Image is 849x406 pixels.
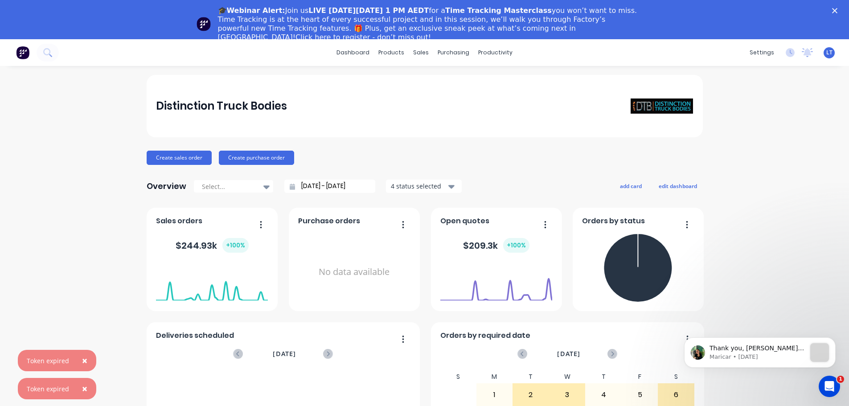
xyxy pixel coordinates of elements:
[82,382,87,395] span: ×
[513,384,549,406] div: 2
[156,97,287,115] div: Distinction Truck Bodies
[440,330,530,341] span: Orders by required date
[476,370,513,383] div: M
[582,216,645,226] span: Orders by status
[658,370,694,383] div: S
[73,378,96,399] button: Close
[218,6,639,42] div: Join us for a you won’t want to miss. Time Tracking is at the heart of every successful project a...
[433,46,474,59] div: purchasing
[513,370,549,383] div: T
[658,384,694,406] div: 6
[474,46,517,59] div: productivity
[176,238,249,253] div: $ 244.93k
[586,384,621,406] div: 4
[837,376,844,383] span: 1
[832,8,841,13] div: Close
[219,151,294,165] button: Create purchase order
[550,384,585,406] div: 3
[27,356,69,365] div: Token expired
[16,46,29,59] img: Factory
[273,349,296,359] span: [DATE]
[440,370,476,383] div: S
[819,376,840,397] iframe: Intercom live chat
[391,181,447,191] div: 4 status selected
[147,151,212,165] button: Create sales order
[147,177,186,195] div: Overview
[463,238,529,253] div: $ 209.3k
[332,46,374,59] a: dashboard
[82,354,87,367] span: ×
[73,350,96,371] button: Close
[27,384,69,394] div: Token expired
[222,238,249,253] div: + 100 %
[409,46,433,59] div: sales
[503,238,529,253] div: + 100 %
[386,180,462,193] button: 4 status selected
[622,370,658,383] div: F
[631,98,693,114] img: Distinction Truck Bodies
[826,49,833,57] span: LT
[671,320,849,382] iframe: Intercom notifications message
[549,370,586,383] div: W
[445,6,552,15] b: Time Tracking Masterclass
[622,384,658,406] div: 5
[374,46,409,59] div: products
[298,230,410,314] div: No data available
[298,216,360,226] span: Purchase orders
[585,370,622,383] div: T
[614,180,648,192] button: add card
[218,6,285,15] b: 🎓Webinar Alert:
[477,384,513,406] div: 1
[295,33,431,41] a: Click here to register - don’t miss out!
[653,180,703,192] button: edit dashboard
[197,17,211,31] img: Profile image for Team
[156,216,202,226] span: Sales orders
[308,6,429,15] b: LIVE [DATE][DATE] 1 PM AEDT
[745,46,779,59] div: settings
[440,216,489,226] span: Open quotes
[557,349,580,359] span: [DATE]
